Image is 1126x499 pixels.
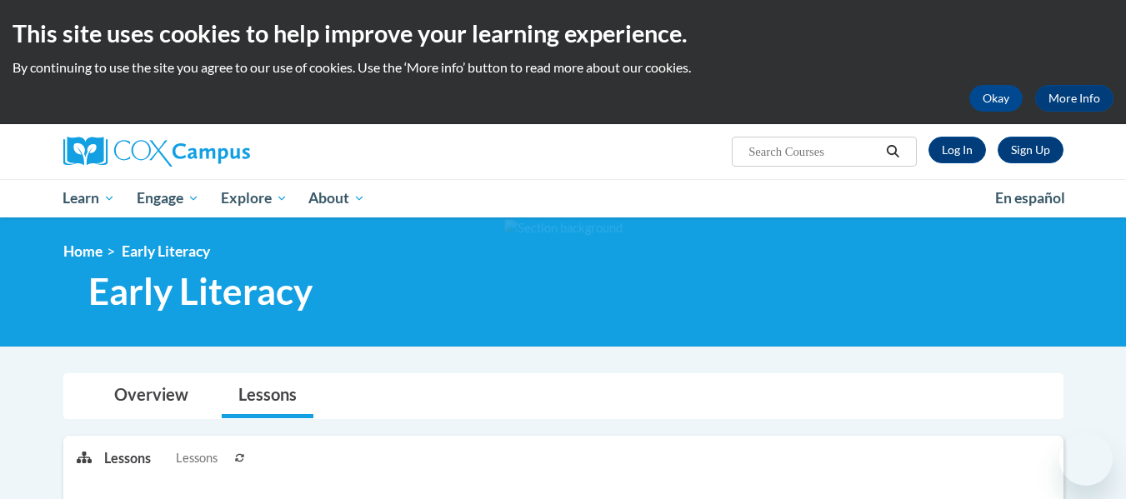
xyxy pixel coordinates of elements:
iframe: Button to launch messaging window [1059,432,1113,486]
span: Explore [221,188,288,208]
a: En español [984,181,1076,216]
span: Early Literacy [122,242,210,260]
span: Lessons [176,449,218,467]
span: Engage [137,188,199,208]
span: About [308,188,365,208]
a: Engage [126,179,210,217]
span: En español [995,189,1065,207]
a: Cox Campus [63,137,380,167]
button: Search [880,142,905,162]
a: Home [63,242,103,260]
a: More Info [1035,85,1113,112]
h2: This site uses cookies to help improve your learning experience. [13,17,1113,50]
p: By continuing to use the site you agree to our use of cookies. Use the ‘More info’ button to read... [13,58,1113,77]
button: Okay [969,85,1023,112]
span: Early Literacy [88,269,313,313]
div: Main menu [38,179,1088,217]
input: Search Courses [747,142,880,162]
a: Register [998,137,1063,163]
span: Learn [63,188,115,208]
a: Lessons [222,374,313,418]
img: Cox Campus [63,137,250,167]
a: Overview [98,374,205,418]
a: Explore [210,179,298,217]
img: Section background [504,219,623,237]
p: Lessons [104,449,151,467]
a: Log In [928,137,986,163]
a: About [298,179,376,217]
a: Learn [53,179,127,217]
